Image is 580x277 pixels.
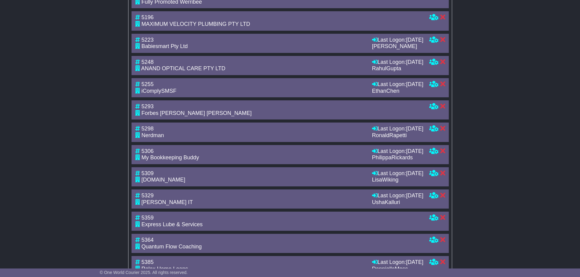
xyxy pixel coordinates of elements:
[406,37,424,43] span: [DATE]
[142,170,154,176] span: 5309
[406,170,424,176] span: [DATE]
[406,148,424,154] span: [DATE]
[142,215,154,221] span: 5359
[406,259,424,265] span: [DATE]
[142,43,188,49] span: Babiesmart Pty Ltd
[142,199,193,205] span: [PERSON_NAME] IT
[142,177,185,183] span: [DOMAIN_NAME]
[372,266,424,272] div: DanniellaMoss
[142,81,154,87] span: 5255
[372,132,424,139] div: RonaldRapetti
[406,192,424,199] span: [DATE]
[142,14,154,20] span: 5196
[142,59,154,65] span: 5248
[142,103,154,109] span: 5293
[142,132,164,138] span: Nerdman
[142,266,188,272] span: Relax Home Loans
[372,81,424,88] div: Last Logon:
[141,65,226,71] span: ANAND OPTICAL CARE PTY LTD
[142,88,177,94] span: iComplySMSF
[372,43,424,50] div: [PERSON_NAME]
[142,21,250,27] span: MAXIMUM VELOCITY PLUMBING PTY LTD
[100,270,188,275] span: © One World Courier 2025. All rights reserved.
[406,81,424,87] span: [DATE]
[406,126,424,132] span: [DATE]
[406,59,424,65] span: [DATE]
[142,37,154,43] span: 5223
[142,110,252,116] span: Forbes [PERSON_NAME] [PERSON_NAME]
[372,154,424,161] div: PhilippaRickards
[142,221,203,227] span: Express Lube & Services
[142,192,154,199] span: 5329
[372,148,424,155] div: Last Logon:
[372,177,424,183] div: LisaWiking
[372,65,424,72] div: RahulGupta
[372,88,424,95] div: EthanChen
[372,59,424,66] div: Last Logon:
[372,199,424,206] div: UshaKalluri
[142,148,154,154] span: 5306
[372,259,424,266] div: Last Logon:
[142,244,202,250] span: Quantum Flow Coaching
[372,37,424,43] div: Last Logon:
[372,126,424,132] div: Last Logon:
[372,170,424,177] div: Last Logon:
[142,126,154,132] span: 5298
[372,192,424,199] div: Last Logon:
[142,259,154,265] span: 5385
[142,154,199,161] span: My Bookkeeping Buddy
[142,237,154,243] span: 5364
